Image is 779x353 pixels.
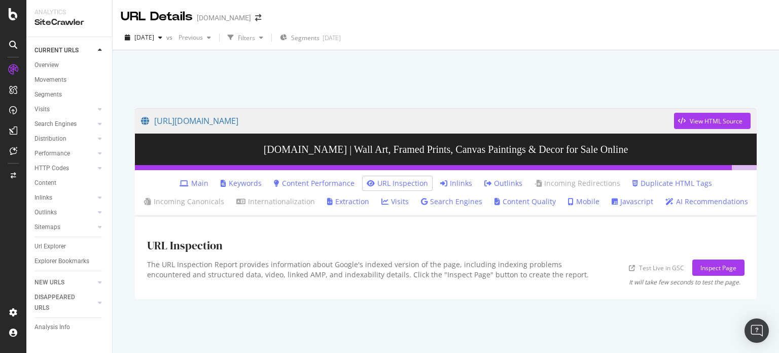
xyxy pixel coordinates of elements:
[327,197,369,207] a: Extraction
[494,197,556,207] a: Content Quality
[632,178,712,188] a: Duplicate HTML Tags
[674,113,751,129] button: View HTML Source
[692,260,745,276] button: Inspect Page
[665,197,748,207] a: AI Recommendations
[238,34,255,42] div: Filters
[34,8,104,17] div: Analytics
[34,322,70,333] div: Analysis Info
[34,207,95,218] a: Outlinks
[34,241,105,252] a: Url Explorer
[274,178,355,188] a: Content Performance
[34,178,56,188] div: Content
[34,207,57,218] div: Outlinks
[440,178,472,188] a: Inlinks
[166,33,174,42] span: vs
[381,197,409,207] a: Visits
[34,119,77,130] div: Search Engines
[147,239,223,251] h1: URL Inspection
[34,256,89,267] div: Explorer Bookmarks
[34,163,95,174] a: HTTP Codes
[34,192,95,203] a: Inlinks
[236,197,315,207] a: Internationalization
[34,75,66,85] div: Movements
[34,148,70,159] div: Performance
[291,34,320,42] span: Segments
[323,34,341,42] div: [DATE]
[34,89,105,100] a: Segments
[34,277,64,288] div: NEW URLS
[568,197,599,207] a: Mobile
[121,8,193,25] div: URL Details
[34,178,105,188] a: Content
[612,197,653,207] a: Javascript
[34,75,105,85] a: Movements
[34,104,95,115] a: Visits
[174,33,203,42] span: Previous
[421,197,482,207] a: Search Engines
[629,263,684,273] a: Test Live in GSC
[34,192,52,203] div: Inlinks
[34,134,66,144] div: Distribution
[197,13,251,23] div: [DOMAIN_NAME]
[34,322,105,333] a: Analysis Info
[34,134,95,144] a: Distribution
[535,178,620,188] a: Incoming Redirections
[174,29,215,46] button: Previous
[34,222,95,233] a: Sitemaps
[34,292,95,313] a: DISAPPEARED URLS
[700,264,736,272] div: Inspect Page
[34,119,95,130] a: Search Engines
[745,318,769,343] div: Open Intercom Messenger
[141,108,674,134] a: [URL][DOMAIN_NAME]
[224,29,267,46] button: Filters
[180,178,208,188] a: Main
[276,29,345,46] button: Segments[DATE]
[34,104,50,115] div: Visits
[135,134,757,165] h3: [DOMAIN_NAME] | Wall Art, Framed Prints, Canvas Paintings & Decor for Sale Online
[34,277,95,288] a: NEW URLS
[221,178,262,188] a: Keywords
[34,292,86,313] div: DISAPPEARED URLS
[34,241,66,252] div: Url Explorer
[144,197,224,207] a: Incoming Canonicals
[34,222,60,233] div: Sitemaps
[484,178,522,188] a: Outlinks
[34,60,105,71] a: Overview
[134,33,154,42] span: 2025 Aug. 13th
[34,256,105,267] a: Explorer Bookmarks
[147,260,592,286] div: The URL Inspection Report provides information about Google's indexed version of the page, includ...
[34,60,59,71] div: Overview
[255,14,261,21] div: arrow-right-arrow-left
[34,45,79,56] div: CURRENT URLS
[34,148,95,159] a: Performance
[629,278,740,286] div: It will take few seconds to test the page.
[34,163,69,174] div: HTTP Codes
[34,17,104,28] div: SiteCrawler
[690,117,742,125] div: View HTML Source
[34,89,62,100] div: Segments
[367,178,428,188] a: URL Inspection
[121,29,166,46] button: [DATE]
[34,45,95,56] a: CURRENT URLS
